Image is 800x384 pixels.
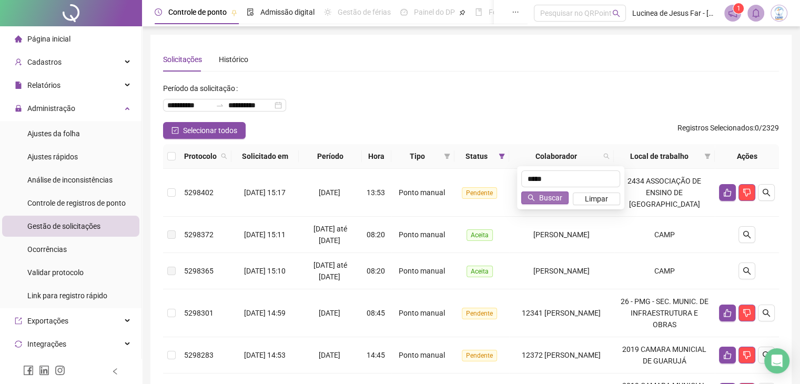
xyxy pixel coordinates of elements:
[27,58,62,66] span: Cadastros
[27,317,68,325] span: Exportações
[15,82,22,89] span: file
[313,261,347,281] span: [DATE] até [DATE]
[743,351,751,359] span: dislike
[743,230,751,239] span: search
[723,188,732,197] span: like
[513,150,600,162] span: Colaborador
[512,8,519,16] span: ellipsis
[219,54,248,65] div: Histórico
[743,267,751,275] span: search
[27,176,113,184] span: Análise de inconsistências
[764,348,789,373] div: Open Intercom Messenger
[499,153,505,159] span: filter
[184,267,214,275] span: 5298365
[15,317,22,325] span: export
[762,309,771,317] span: search
[585,193,608,205] span: Limpar
[528,194,535,201] span: search
[15,35,22,43] span: home
[260,8,315,16] span: Admissão digital
[467,266,493,277] span: Aceita
[27,222,100,230] span: Gestão de solicitações
[618,150,700,162] span: Local de trabalho
[39,365,49,376] span: linkedin
[15,58,22,66] span: user-add
[539,192,562,204] span: Buscar
[522,351,601,359] span: 12372 [PERSON_NAME]
[614,337,715,373] td: 2019 CAMARA MUNICIAL DE GUARUJÁ
[632,7,718,19] span: Lucinea de Jesus Far - [GEOGRAPHIC_DATA]
[399,309,445,317] span: Ponto manual
[719,150,775,162] div: Ações
[219,148,229,164] span: search
[444,153,450,159] span: filter
[244,188,286,197] span: [DATE] 15:17
[313,225,347,245] span: [DATE] até [DATE]
[475,8,482,16] span: book
[728,8,737,18] span: notification
[27,268,84,277] span: Validar protocolo
[612,9,620,17] span: search
[522,309,601,317] span: 12341 [PERSON_NAME]
[27,245,67,254] span: Ocorrências
[163,80,242,97] label: Período da solicitação
[737,5,741,12] span: 1
[573,193,620,205] button: Limpar
[27,129,80,138] span: Ajustes da folha
[221,153,227,159] span: search
[184,188,214,197] span: 5298402
[743,309,751,317] span: dislike
[27,35,70,43] span: Página inicial
[462,308,497,319] span: Pendente
[733,3,744,14] sup: 1
[704,153,711,159] span: filter
[23,365,34,376] span: facebook
[324,8,331,16] span: sun
[184,309,214,317] span: 5298301
[751,8,761,18] span: bell
[467,229,493,241] span: Aceita
[614,217,715,253] td: CAMP
[247,8,254,16] span: file-done
[367,230,385,239] span: 08:20
[367,351,385,359] span: 14:45
[319,309,340,317] span: [DATE]
[171,127,179,134] span: check-square
[27,153,78,161] span: Ajustes rápidos
[15,105,22,112] span: lock
[601,148,612,164] span: search
[723,351,732,359] span: like
[762,351,771,359] span: search
[442,148,452,164] span: filter
[723,309,732,317] span: like
[155,8,162,16] span: clock-circle
[614,289,715,337] td: 26 - PMG - SEC. MUNIC. DE INFRAESTRUTURA E OBRAS
[762,188,771,197] span: search
[244,230,286,239] span: [DATE] 15:11
[462,350,497,361] span: Pendente
[396,150,440,162] span: Tipo
[319,188,340,197] span: [DATE]
[184,351,214,359] span: 5298283
[231,9,237,16] span: pushpin
[216,101,224,109] span: swap-right
[244,309,286,317] span: [DATE] 14:59
[299,144,362,169] th: Período
[367,188,385,197] span: 13:53
[521,191,569,204] button: Buscar
[677,124,753,132] span: Registros Selecionados
[462,187,497,199] span: Pendente
[15,340,22,348] span: sync
[603,153,610,159] span: search
[362,144,391,169] th: Hora
[533,267,590,275] span: [PERSON_NAME]
[400,8,408,16] span: dashboard
[489,8,556,16] span: Folha de pagamento
[702,148,713,164] span: filter
[399,230,445,239] span: Ponto manual
[399,188,445,197] span: Ponto manual
[244,267,286,275] span: [DATE] 15:10
[614,169,715,217] td: 2434 ASSOCIAÇÃO DE ENSINO DE [GEOGRAPHIC_DATA]
[399,267,445,275] span: Ponto manual
[216,101,224,109] span: to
